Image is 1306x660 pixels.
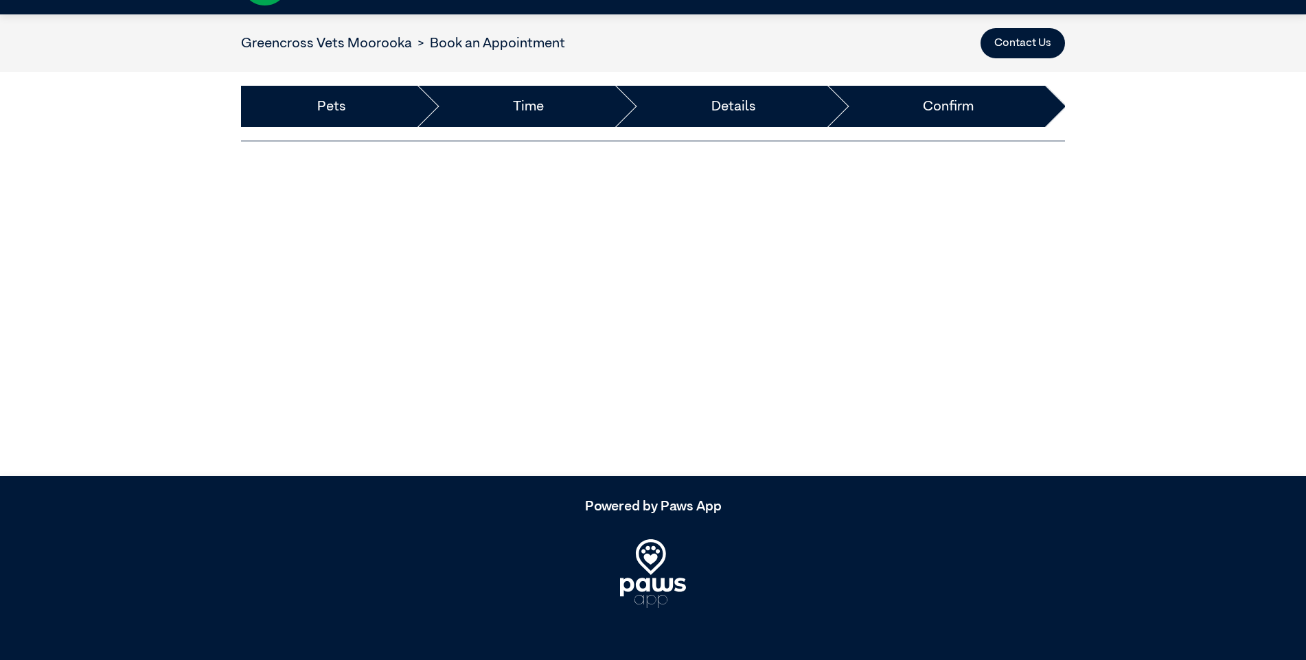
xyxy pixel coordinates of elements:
li: Book an Appointment [412,33,565,54]
nav: breadcrumb [241,33,565,54]
button: Contact Us [981,28,1065,58]
a: Confirm [923,96,974,117]
h5: Powered by Paws App [241,498,1065,515]
img: PawsApp [620,539,686,608]
a: Greencross Vets Moorooka [241,36,412,50]
a: Details [711,96,756,117]
a: Time [513,96,544,117]
a: Pets [317,96,346,117]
